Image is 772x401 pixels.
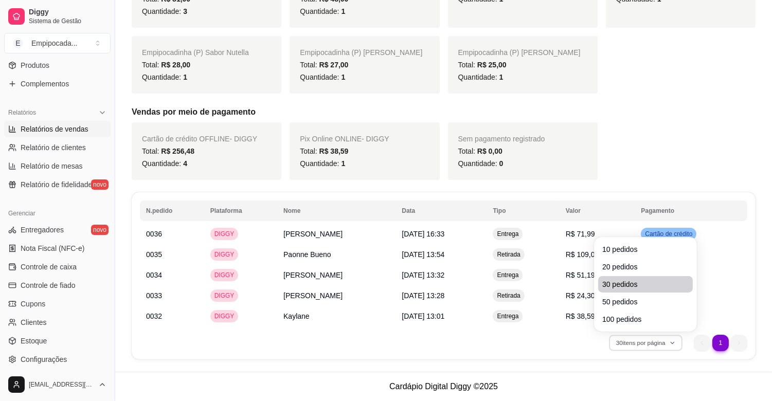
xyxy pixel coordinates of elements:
th: N.pedido [140,200,204,221]
span: Sistema de Gestão [29,17,106,25]
span: Controle de fiado [21,280,76,290]
th: Tipo [487,200,559,221]
span: 100 pedidos [602,314,689,324]
span: Entrega [495,230,520,238]
nav: pagination navigation [689,330,752,356]
span: R$ 24,30 [566,291,595,300]
span: Relatório de fidelidade [21,179,92,190]
span: 1 [341,73,345,81]
span: 0032 [146,312,162,320]
span: DIGGY [212,312,237,320]
span: R$ 38,59 [566,312,595,320]
span: Quantidade: [300,7,345,15]
span: Total: [300,147,348,155]
span: R$ 25,00 [477,61,507,69]
span: Entrega [495,271,520,279]
span: Controle de caixa [21,262,77,272]
td: [PERSON_NAME] [277,265,396,285]
button: Select a team [4,33,111,53]
th: Nome [277,200,396,221]
span: 3 [183,7,187,15]
span: Empipocadinha (P) [PERSON_NAME] [458,48,581,57]
span: [DATE] 13:54 [402,250,444,259]
span: Total: [458,61,507,69]
span: DIGGY [212,271,237,279]
span: R$ 71,99 [566,230,595,238]
td: Paonne Bueno [277,244,396,265]
h5: Vendas por meio de pagamento [132,106,756,118]
span: 1 [341,7,345,15]
th: Plataforma [204,200,277,221]
button: 30itens por página [609,335,682,351]
div: Gerenciar [4,205,111,222]
span: 20 pedidos [602,262,689,272]
span: R$ 38,59 [319,147,349,155]
td: [PERSON_NAME] [277,285,396,306]
span: 1 [499,73,504,81]
span: [DATE] 13:01 [402,312,444,320]
span: DIGGY [212,291,237,300]
span: Cupons [21,299,45,309]
span: Pix Online ONLINE - DIGGY [300,135,389,143]
span: Total: [300,61,348,69]
span: [DATE] 16:33 [402,230,444,238]
span: [DATE] 13:28 [402,291,444,300]
span: 0035 [146,250,162,259]
span: 50 pedidos [602,297,689,307]
span: E [13,38,23,48]
span: 0034 [146,271,162,279]
span: R$ 27,00 [319,61,349,69]
span: R$ 28,00 [161,61,190,69]
span: 30 pedidos [602,279,689,289]
span: Clientes [21,317,47,327]
span: [EMAIL_ADDRESS][DOMAIN_NAME] [29,380,94,389]
td: Kaylane [277,306,396,326]
span: Empipocadinha (P) [PERSON_NAME] [300,48,422,57]
span: R$ 51,19 [566,271,595,279]
span: 10 pedidos [602,244,689,254]
span: Total: [142,147,194,155]
span: Retirada [495,250,522,259]
span: Quantidade: [300,159,345,168]
span: Relatórios de vendas [21,124,88,134]
span: Quantidade: [300,73,345,81]
span: Relatório de mesas [21,161,83,171]
span: 0036 [146,230,162,238]
span: 1 [341,159,345,168]
span: Complementos [21,79,69,89]
span: Quantidade: [142,7,187,15]
span: Cartão de crédito [643,230,694,238]
span: R$ 109,00 [566,250,599,259]
span: Diggy [29,8,106,17]
span: Sem pagamento registrado [458,135,545,143]
span: 1 [183,73,187,81]
th: Valor [560,200,635,221]
span: Cartão de crédito OFFLINE - DIGGY [142,135,257,143]
li: pagination item 1 active [712,335,729,351]
span: Empipocadinha (P) Sabor Nutella [142,48,249,57]
span: R$ 0,00 [477,147,502,155]
th: Data [396,200,487,221]
footer: Cardápio Digital Diggy © 2025 [115,372,772,401]
span: 0033 [146,291,162,300]
span: DIGGY [212,250,237,259]
span: Relatório de clientes [21,142,86,153]
span: Relatórios [8,108,36,117]
div: Empipocada ... [31,38,78,48]
span: Nota Fiscal (NFC-e) [21,243,84,253]
span: Quantidade: [142,73,187,81]
span: Total: [142,61,190,69]
th: Pagamento [635,200,747,221]
span: Entrega [495,312,520,320]
span: 0 [499,159,504,168]
span: Quantidade: [142,159,187,168]
span: Estoque [21,336,47,346]
span: Produtos [21,60,49,70]
span: Configurações [21,354,67,364]
ul: 30itens por página [598,241,693,327]
span: Quantidade: [458,73,504,81]
span: R$ 256,48 [161,147,194,155]
span: Quantidade: [458,159,504,168]
span: Retirada [495,291,522,300]
span: DIGGY [212,230,237,238]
